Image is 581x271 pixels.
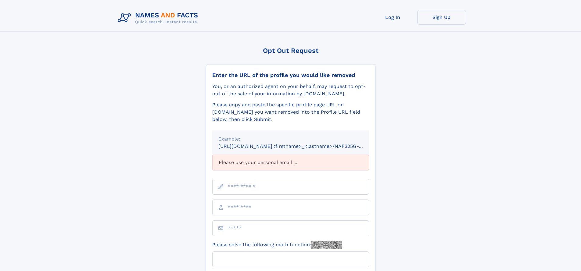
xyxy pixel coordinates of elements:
div: Please use your personal email ... [212,155,369,170]
img: Logo Names and Facts [115,10,203,26]
div: Please copy and paste the specific profile page URL on [DOMAIN_NAME] you want removed into the Pr... [212,101,369,123]
a: Sign Up [417,10,466,25]
div: You, or an authorized agent on your behalf, may request to opt-out of the sale of your informatio... [212,83,369,97]
div: Opt Out Request [206,47,375,54]
div: Enter the URL of the profile you would like removed [212,72,369,79]
label: Please solve the following math function: [212,241,342,249]
a: Log In [368,10,417,25]
div: Example: [218,135,363,143]
small: [URL][DOMAIN_NAME]<firstname>_<lastname>/NAF325G-xxxxxxxx [218,143,381,149]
